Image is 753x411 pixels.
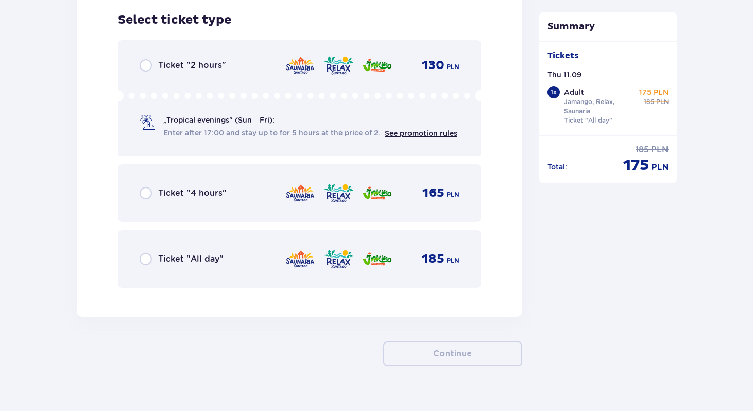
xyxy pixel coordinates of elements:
p: PLN [651,144,669,156]
p: 185 [644,97,654,107]
p: Summary [539,21,677,33]
p: Ticket "4 hours" [158,187,227,199]
img: zone logo [362,248,392,270]
p: Ticket "All day" [158,253,224,265]
p: Ticket "2 hours" [158,60,226,71]
img: zone logo [285,55,315,76]
p: Continue [433,348,472,359]
div: 1 x [547,86,560,98]
p: 185 [422,251,444,267]
p: 175 [623,156,649,175]
p: 185 [636,144,649,156]
p: Tickets [547,50,578,61]
p: Select ticket type [118,12,231,28]
p: PLN [447,62,459,72]
p: PLN [447,190,459,199]
a: See promotion rules [385,129,457,138]
p: PLN [652,162,669,173]
p: Total : [547,162,567,172]
p: Adult [564,87,584,97]
p: 130 [422,58,444,73]
p: PLN [447,256,459,265]
img: zone logo [285,182,315,204]
p: PLN [656,97,669,107]
span: Enter after 17:00 and stay up to for 5 hours at the price of 2. [163,128,381,138]
p: Ticket "All day" [564,116,612,125]
img: zone logo [323,182,354,204]
p: Jamango, Relax, Saunaria [564,97,635,116]
button: Continue [383,341,522,366]
p: 165 [422,185,444,201]
p: 175 PLN [639,87,669,97]
img: zone logo [285,248,315,270]
p: „Tropical evenings" (Sun – Fri): [163,115,275,125]
img: zone logo [323,55,354,76]
p: Thu 11.09 [547,70,581,80]
img: zone logo [323,248,354,270]
img: zone logo [362,55,392,76]
img: zone logo [362,182,392,204]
